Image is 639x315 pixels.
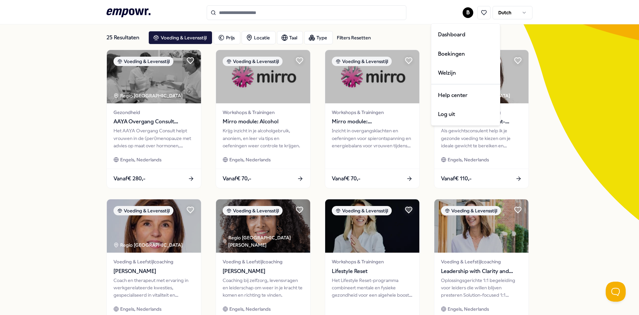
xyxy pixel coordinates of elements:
a: Dashboard [433,25,499,44]
a: Boekingen [433,44,499,64]
a: Help center [433,86,499,105]
div: B [431,23,500,126]
div: Log uit [433,105,499,124]
a: Welzijn [433,63,499,83]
